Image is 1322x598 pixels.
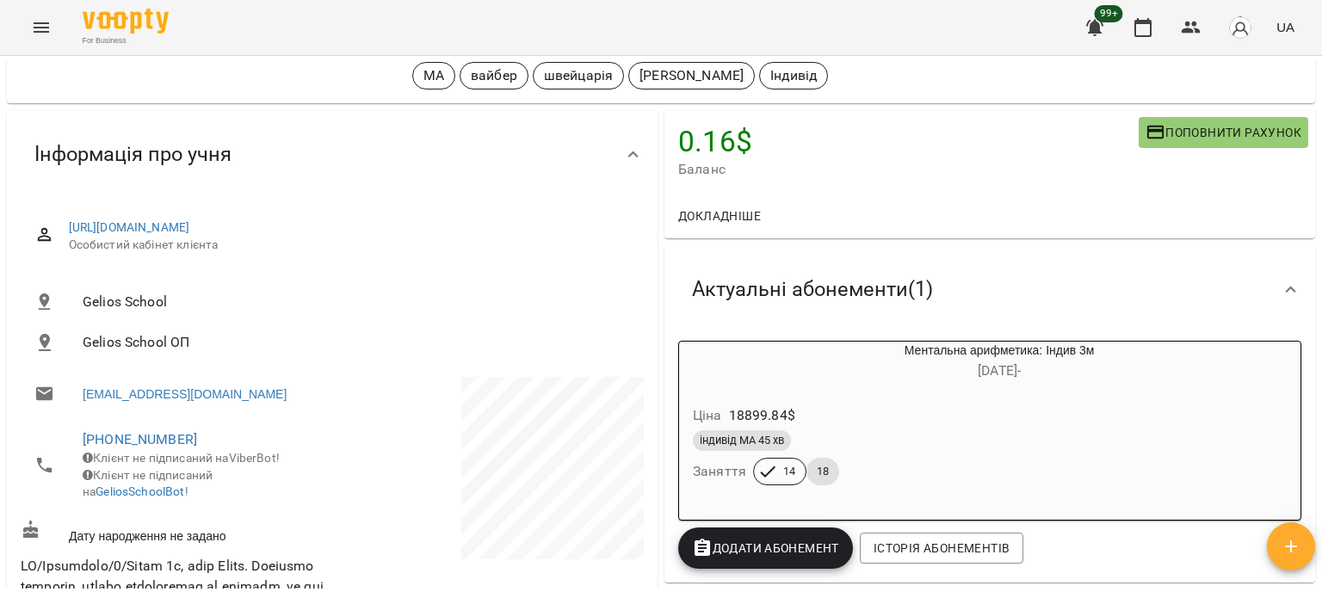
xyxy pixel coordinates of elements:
div: вайбер [460,62,528,89]
span: Баланс [678,159,1139,180]
div: швейцарія [533,62,624,89]
span: Особистий кабінет клієнта [69,237,630,254]
p: 18899.84 $ [729,405,795,426]
a: [EMAIL_ADDRESS][DOMAIN_NAME] [83,385,287,403]
h6: Заняття [693,459,746,484]
div: Актуальні абонементи(1) [664,245,1315,334]
button: UA [1269,11,1301,43]
div: Ментальна арифметика: Індив 3м [762,342,1237,383]
span: Інформація про учня [34,141,232,168]
button: Докладніше [671,200,768,231]
div: [PERSON_NAME] [628,62,755,89]
a: GeliosSchoolBot [96,484,184,498]
p: Індивід [770,65,817,86]
p: МА [423,65,444,86]
button: Додати Абонемент [678,527,853,569]
p: швейцарія [544,65,613,86]
h4: 0.16 $ [678,124,1139,159]
div: Інформація про учня [7,110,658,199]
span: Додати Абонемент [692,538,839,558]
a: [PHONE_NUMBER] [83,431,197,447]
div: Дату народження не задано [17,516,332,548]
span: Поповнити рахунок [1146,122,1301,143]
span: UA [1276,18,1294,36]
img: avatar_s.png [1228,15,1252,40]
div: Індивід [759,62,828,89]
p: вайбер [471,65,517,86]
div: МА [412,62,455,89]
button: Історія абонементів [860,533,1023,564]
p: [PERSON_NAME] [639,65,744,86]
span: 18 [806,464,839,479]
h6: Ціна [693,404,722,428]
span: Актуальні абонементи ( 1 ) [692,276,933,303]
span: For Business [83,35,169,46]
div: Ментальна арифметика: Індив 3м [679,342,762,383]
button: Поповнити рахунок [1139,117,1308,148]
span: Клієнт не підписаний на ! [83,468,213,499]
span: 14 [773,464,806,479]
a: [URL][DOMAIN_NAME] [69,220,190,234]
span: Докладніше [678,206,761,226]
span: Gelios School [83,292,630,312]
img: Voopty Logo [83,9,169,34]
span: Історія абонементів [874,538,1010,558]
span: [DATE] - [978,362,1021,379]
span: індивід МА 45 хв [693,433,791,448]
span: Клієнт не підписаний на ViberBot! [83,451,280,465]
button: Ментальна арифметика: Індив 3м[DATE]- Ціна18899.84$індивід МА 45 хвЗаняття1418 [679,342,1237,506]
span: 99+ [1095,5,1123,22]
button: Menu [21,7,62,48]
span: Gelios School ОП [83,332,630,353]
